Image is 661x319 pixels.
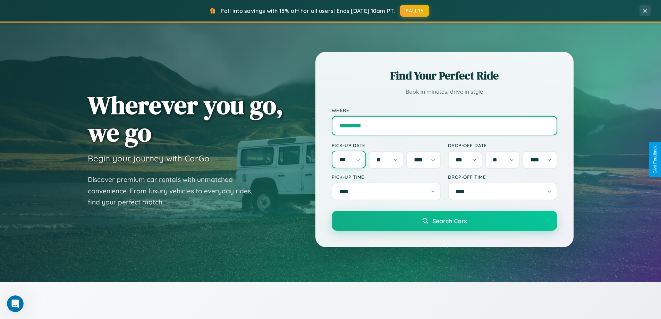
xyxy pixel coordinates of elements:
[448,142,557,148] label: Drop-off Date
[332,87,557,97] p: Book in minutes, drive in style
[221,7,395,14] span: Fall into savings with 15% off for all users! Ends [DATE] 10am PT.
[400,5,429,17] button: FALL15
[653,145,658,174] div: Give Feedback
[332,107,557,113] label: Where
[88,91,283,146] h1: Wherever you go, we go
[332,174,441,180] label: Pick-up Time
[448,174,557,180] label: Drop-off Time
[7,295,24,312] iframe: Intercom live chat
[332,211,557,231] button: Search Cars
[432,217,467,225] span: Search Cars
[88,174,261,208] p: Discover premium car rentals with unmatched convenience. From luxury vehicles to everyday rides, ...
[88,153,210,163] h3: Begin your journey with CarGo
[332,142,441,148] label: Pick-up Date
[332,68,557,83] h2: Find Your Perfect Ride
